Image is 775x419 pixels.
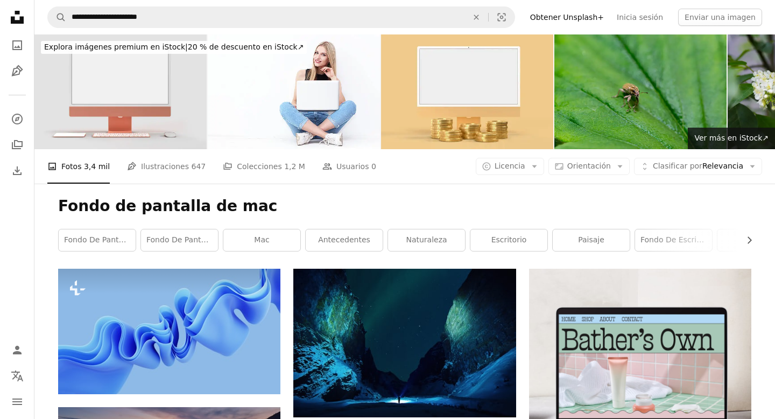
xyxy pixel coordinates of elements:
[306,229,383,251] a: antecedentes
[476,158,544,175] button: Licencia
[322,149,376,184] a: Usuarios 0
[34,34,207,149] img: Plantilla de maqueta de monitor iMac 24 para presentación de marca, identidad corporativa, public...
[495,162,525,170] span: Licencia
[223,229,300,251] a: Mac
[6,134,28,156] a: Colecciones
[6,108,28,130] a: Explorar
[127,149,206,184] a: Ilustraciones 647
[470,229,547,251] a: escritorio
[6,339,28,361] a: Iniciar sesión / Registrarse
[223,149,305,184] a: Colecciones 1,2 M
[284,160,305,172] span: 1,2 M
[6,160,28,181] a: Historial de descargas
[610,9,670,26] a: Inicia sesión
[58,197,751,216] h1: Fondo de pantalla de mac
[47,6,515,28] form: Encuentra imágenes en todo el sitio
[634,158,762,175] button: Clasificar porRelevancia
[554,34,727,149] img: Escarabajo pequeño
[6,60,28,82] a: Ilustraciones
[489,7,515,27] button: Búsqueda visual
[58,326,280,336] a: Render 3D, fondo azul moderno abstracto, cintas plegadas macro, papel tapiz de moda con capas ond...
[653,161,743,172] span: Relevancia
[371,160,376,172] span: 0
[48,7,66,27] button: Buscar en Unsplash
[141,229,218,251] a: fondo de pantalla
[653,162,702,170] span: Clasificar por
[635,229,712,251] a: Fondo de escritorio
[548,158,630,175] button: Orientación
[59,229,136,251] a: Fondo de pantalla de MacBook
[191,160,206,172] span: 647
[293,269,516,417] img: northern lights
[58,269,280,394] img: Render 3D, fondo azul moderno abstracto, cintas plegadas macro, papel tapiz de moda con capas ond...
[567,162,611,170] span: Orientación
[388,229,465,251] a: naturaleza
[381,34,553,149] img: Monitorea la maqueta del iMac 24 con la plantilla de monedas Para la presentación de marcas, iden...
[524,9,610,26] a: Obtener Unsplash+
[44,43,188,51] span: Explora imágenes premium en iStock |
[553,229,630,251] a: paisaje
[293,338,516,348] a: northern lights
[208,34,380,149] img: Feliz mujer joven sentado en el piso y usando la computadora portátil
[6,34,28,56] a: Fotos
[688,128,775,149] a: Ver más en iStock↗
[6,391,28,413] button: Menú
[6,365,28,387] button: Idioma
[44,43,304,51] span: 20 % de descuento en iStock ↗
[464,7,488,27] button: Borrar
[678,9,762,26] button: Enviar una imagen
[694,134,769,142] span: Ver más en iStock ↗
[739,229,751,251] button: desplazar lista a la derecha
[34,34,313,60] a: Explora imágenes premium en iStock|20 % de descuento en iStock↗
